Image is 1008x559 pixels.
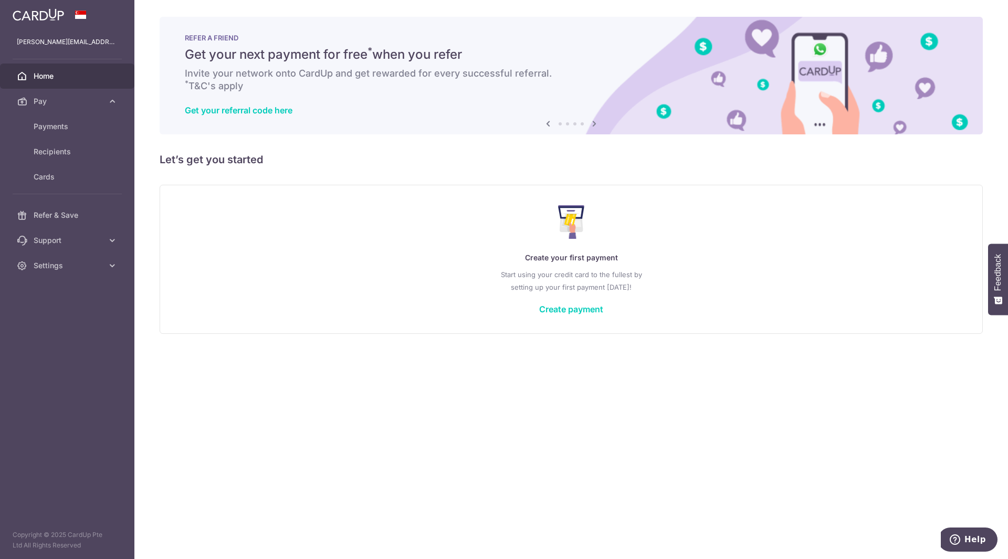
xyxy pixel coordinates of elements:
[160,151,983,168] h5: Let’s get you started
[17,37,118,47] p: [PERSON_NAME][EMAIL_ADDRESS][PERSON_NAME][DOMAIN_NAME]
[160,17,983,134] img: RAF banner
[34,121,103,132] span: Payments
[34,172,103,182] span: Cards
[185,46,958,63] h5: Get your next payment for free when you refer
[34,235,103,246] span: Support
[34,71,103,81] span: Home
[558,205,585,239] img: Make Payment
[539,304,603,314] a: Create payment
[988,244,1008,315] button: Feedback - Show survey
[185,105,292,115] a: Get your referral code here
[181,268,961,293] p: Start using your credit card to the fullest by setting up your first payment [DATE]!
[185,34,958,42] p: REFER A FRIEND
[13,8,64,21] img: CardUp
[34,96,103,107] span: Pay
[34,210,103,220] span: Refer & Save
[993,254,1003,291] span: Feedback
[941,528,997,554] iframe: Opens a widget where you can find more information
[34,260,103,271] span: Settings
[34,146,103,157] span: Recipients
[185,67,958,92] h6: Invite your network onto CardUp and get rewarded for every successful referral. T&C's apply
[181,251,961,264] p: Create your first payment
